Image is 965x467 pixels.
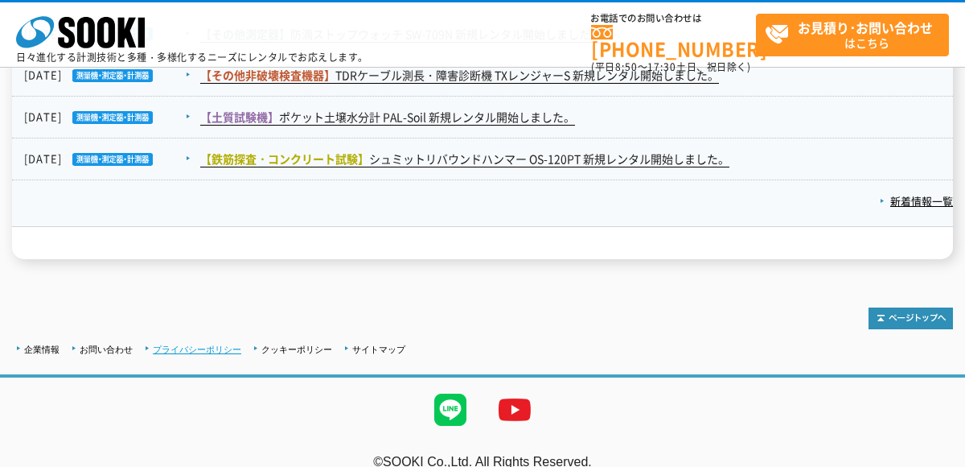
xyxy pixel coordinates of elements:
span: 【土質試験機】 [200,109,279,125]
dt: [DATE] [24,151,199,167]
a: プライバシーポリシー [153,345,241,354]
strong: お見積り･お問い合わせ [798,18,933,37]
span: はこちら [765,14,948,55]
p: 日々進化する計測技術と多種・多様化するニーズにレンタルでお応えします。 [16,52,368,62]
span: (平日 ～ 土日、祝日除く) [591,60,750,74]
span: 【その他非破壊検査機器】 [200,67,335,83]
a: 【土質試験機】ポケット土壌水分計 PAL-Soil 新規レンタル開始しました。 [200,109,575,126]
a: 【その他非破壊検査機器】TDRケーブル測長・障害診断機 TXレンジャーS 新規レンタル開始しました。 [200,67,719,84]
img: 測量機・測定器・計測器 [62,69,153,82]
span: 【鉄筋探査・コンクリート試験】 [200,151,369,167]
dt: [DATE] [24,67,199,84]
span: 8:50 [615,60,638,74]
img: トップページへ [868,308,953,329]
a: お見積り･お問い合わせはこちら [756,14,949,56]
img: 測量機・測定器・計測器 [62,153,153,166]
span: 17:30 [647,60,676,74]
a: お問い合わせ [80,345,133,354]
a: 【鉄筋探査・コンクリート試験】シュミットリバウンドハンマー OS-120PT 新規レンタル開始しました。 [200,151,729,167]
img: LINE [418,378,482,442]
a: 企業情報 [24,345,60,354]
img: YouTube [482,378,547,442]
a: サイトマップ [352,345,405,354]
a: [PHONE_NUMBER] [591,25,756,58]
a: 新着情報一覧 [880,193,953,209]
a: クッキーポリシー [261,345,332,354]
dt: [DATE] [24,109,199,126]
span: お電話でのお問い合わせは [591,14,756,23]
img: 測量機・測定器・計測器 [62,111,153,124]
